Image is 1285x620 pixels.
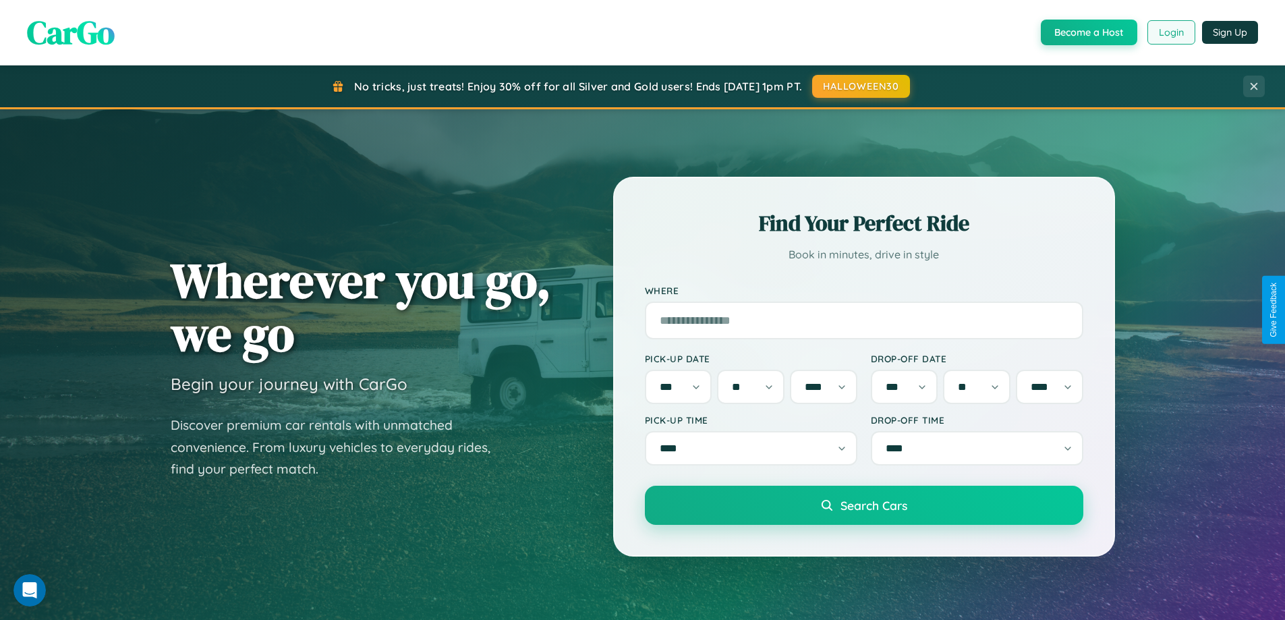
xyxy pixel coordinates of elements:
[645,486,1083,525] button: Search Cars
[1041,20,1137,45] button: Become a Host
[1147,20,1195,45] button: Login
[645,285,1083,296] label: Where
[645,208,1083,238] h2: Find Your Perfect Ride
[13,574,46,607] iframe: Intercom live chat
[27,10,115,55] span: CarGo
[1269,283,1278,337] div: Give Feedback
[171,374,407,394] h3: Begin your journey with CarGo
[645,353,857,364] label: Pick-up Date
[645,414,857,426] label: Pick-up Time
[840,498,907,513] span: Search Cars
[1202,21,1258,44] button: Sign Up
[871,414,1083,426] label: Drop-off Time
[645,245,1083,264] p: Book in minutes, drive in style
[171,254,551,360] h1: Wherever you go, we go
[171,414,508,480] p: Discover premium car rentals with unmatched convenience. From luxury vehicles to everyday rides, ...
[354,80,802,93] span: No tricks, just treats! Enjoy 30% off for all Silver and Gold users! Ends [DATE] 1pm PT.
[871,353,1083,364] label: Drop-off Date
[812,75,910,98] button: HALLOWEEN30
